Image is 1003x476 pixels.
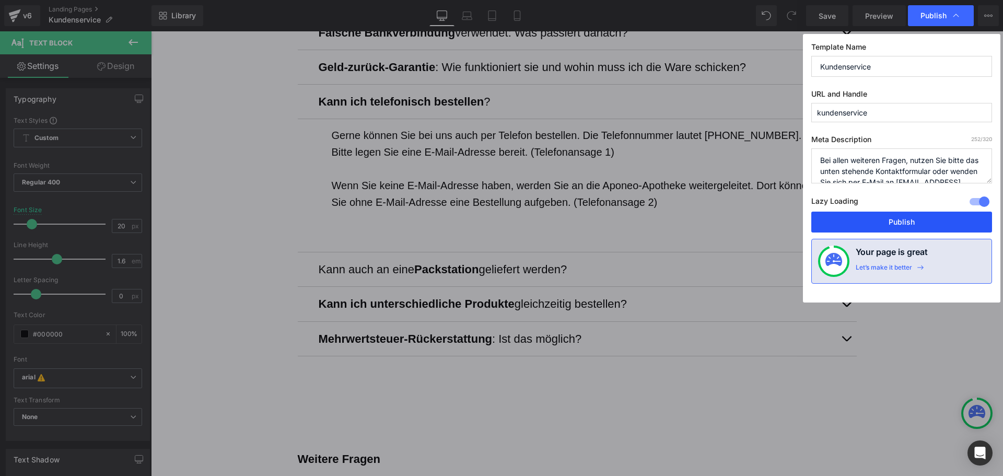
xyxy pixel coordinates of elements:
label: Meta Description [811,135,992,148]
span: 252 [971,136,981,142]
p: Gerne können Sie bei uns auch per Telefon bestellen. Die Telefonnummer lautet [PHONE_NUMBER]. Bit... [181,96,672,129]
strong: Kann ich telefonisch bestellen [168,64,333,77]
strong: Packstation [263,231,328,245]
p: Wenn Sie keine E-Mail-Adresse haben, werden Sie an die Aponeo-Apotheke weitergeleitet. Dort könne... [181,146,672,179]
img: onboarding-status.svg [825,253,842,270]
label: Lazy Loading [811,194,858,212]
button: Publish [811,212,992,233]
p: : Wie funktioniert sie und wohin muss ich die Ware schicken? [168,27,685,45]
h4: Your page is great [856,246,928,263]
label: URL and Handle [811,89,992,103]
p: gleichzeitig bestellen? [168,263,685,282]
div: Let’s make it better [856,263,912,277]
p: : Ist das möglich? [168,298,685,317]
textarea: Bei allen weiteren Fragen, nutzen Sie bitte das unten stehende Kontaktformular oder wenden Sie si... [811,148,992,183]
label: Template Name [811,42,992,56]
p: Bei allen weiteren Fragen zur Biovolen Aktiv Harzsalbe wenden Sie sich bitte per E-Mail an: [147,442,706,459]
b: Geld-zurück-Garantie [168,29,285,42]
div: Open Intercom Messenger [967,440,993,466]
strong: Mehrwertsteuer-Rückerstattung [168,301,342,314]
span: Publish [920,11,947,20]
p: ? [168,61,685,79]
span: /320 [971,136,992,142]
b: Weitere Fragen [147,421,230,434]
strong: Kann ich unterschiedliche Produkte [168,266,364,279]
p: Kann auch an eine geliefert werden? [168,229,685,247]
